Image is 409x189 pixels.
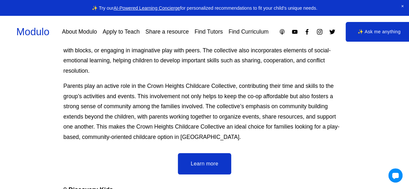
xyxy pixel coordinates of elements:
a: About Modulo [62,26,97,37]
a: Apply to Teach [102,26,139,37]
a: Instagram [316,28,323,35]
p: Parents play an active role in the Crown Heights Childcare Collective, contributing their time an... [63,81,346,142]
a: Modulo [16,26,49,37]
a: Learn more [178,153,231,174]
a: Facebook [304,28,310,35]
a: Find Curriculum [229,26,269,37]
a: Apple Podcasts [279,28,285,35]
a: Twitter [329,28,336,35]
a: AI-Powered Learning Concierge [113,5,180,11]
a: YouTube [291,28,298,35]
a: Find Tutors [195,26,223,37]
a: Share a resource [145,26,189,37]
